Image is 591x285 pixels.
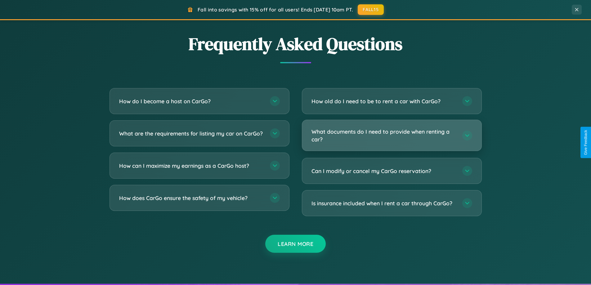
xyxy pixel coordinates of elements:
h2: Frequently Asked Questions [110,32,482,56]
h3: How do I become a host on CarGo? [119,97,264,105]
div: Give Feedback [584,130,588,155]
button: Learn More [265,235,326,253]
h3: How old do I need to be to rent a car with CarGo? [311,97,456,105]
h3: Can I modify or cancel my CarGo reservation? [311,167,456,175]
h3: Is insurance included when I rent a car through CarGo? [311,199,456,207]
h3: How can I maximize my earnings as a CarGo host? [119,162,264,170]
h3: What are the requirements for listing my car on CarGo? [119,130,264,137]
button: FALL15 [358,4,384,15]
span: Fall into savings with 15% off for all users! Ends [DATE] 10am PT. [198,7,353,13]
h3: How does CarGo ensure the safety of my vehicle? [119,194,264,202]
h3: What documents do I need to provide when renting a car? [311,128,456,143]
